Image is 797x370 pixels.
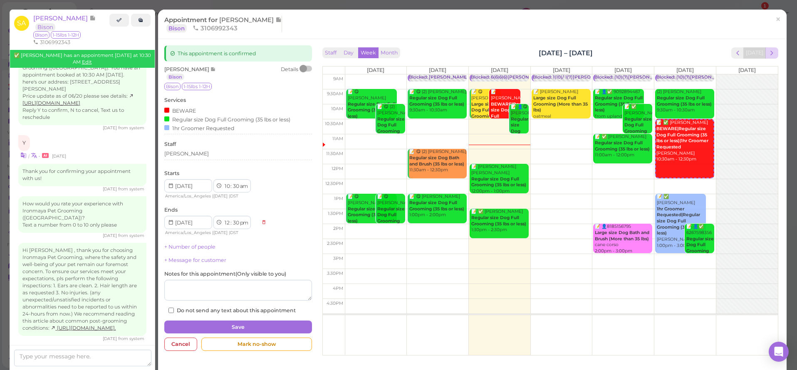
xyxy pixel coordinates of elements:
div: Blocked: (10)(7)[PERSON_NAME] • appointment [594,74,700,81]
div: 📝 😋 (2) [PERSON_NAME] 11:30am - 12:30pm [409,149,467,173]
b: 1hr Groomer Requested|Regular size Dog Full Grooming (35 lbs or less) [657,206,700,236]
span: America/Los_Angeles [165,193,211,199]
span: [DATE] [614,67,632,73]
span: [DATE] [676,67,694,73]
span: × [775,13,781,25]
span: 2pm [333,226,343,231]
b: Regular size Dog Full Grooming (35 lbs or less) [348,101,396,119]
a: + Number of people [164,244,215,250]
b: Large size Dog Full Grooming (More than 35 lbs) [471,101,496,131]
label: Services [164,96,186,104]
label: Starts [164,170,179,177]
span: DST [230,193,238,199]
span: from system [118,233,144,238]
span: Note [275,16,282,24]
span: [PERSON_NAME] has an appointment [DATE] at 10:30 AM [21,52,151,65]
span: 1:30pm [328,211,343,216]
b: Regular size Dog Full Grooming (35 lbs or less) [511,116,533,158]
a: [URL][DOMAIN_NAME]. [51,325,116,331]
div: Blocked: (10)(7)[PERSON_NAME] • appointment [656,74,762,81]
b: Large size Dog Full Grooming (More than 35 lbs) [533,95,588,113]
b: Regular size Dog Full Grooming (35 lbs or less) [348,206,396,224]
span: 1-15lbs 1-12H [51,31,81,39]
div: 📝 ✅ [PERSON_NAME] [PERSON_NAME] 10:30am - 12:30pm [656,120,713,163]
div: 📝 [PERSON_NAME] [PERSON_NAME] 12:00pm - 1:00pm [471,164,529,194]
h2: [DATE] – [DATE] [539,48,593,58]
span: [PERSON_NAME] [164,66,210,72]
b: Regular size Dog Full Grooming (35 lbs or less) [657,95,712,107]
a: Bison [35,23,55,31]
span: SA [14,16,29,31]
div: Blocked: [PERSON_NAME] Off • appointment [409,74,509,81]
span: 4:30pm [327,301,343,306]
div: 📝 [PERSON_NAME] new schnauzer [PERSON_NAME] 9:30am - 10:30am [490,89,520,168]
div: Details [281,66,298,81]
div: 📝 ✅ [PERSON_NAME] [PERSON_NAME] 1:00pm - 3:00pm [656,194,706,249]
div: 📝 😋 [PERSON_NAME] 1:00pm - 2:00pm [409,194,467,218]
span: 9:30am [327,91,343,96]
div: Cancel [164,338,197,351]
div: 1hr Groomer Requested [164,123,234,132]
b: Regular size Dog Full Grooming (35 lbs or less) [624,116,652,146]
button: next [765,47,778,59]
span: 1pm [334,196,343,201]
div: Open Intercom Messenger [769,342,789,362]
div: Appointment for [164,16,282,32]
a: Bison [166,74,184,80]
span: 3106992343 [193,24,238,32]
a: × [770,10,786,30]
div: [PERSON_NAME] [164,150,209,158]
div: Mark no-show [201,338,312,351]
b: BEWARE|Regular size Dog Full Grooming (35 lbs or less) [491,101,530,137]
div: Thank you for confirming your appointment with us! [18,164,146,186]
button: prev [731,47,744,59]
span: Bison [33,31,50,39]
span: 09/13/2025 12:06pm [103,233,118,238]
div: Blocked: 1(10)/ 1(7)[PERSON_NAME] • appointment [533,74,645,81]
span: from system [118,125,144,131]
span: 2:30pm [327,241,343,246]
span: 3pm [333,256,343,261]
span: 12:30pm [325,181,343,186]
span: 1-15lbs 1-12H [182,83,212,90]
span: 4pm [333,286,343,291]
div: 📝 😋 (2) [PERSON_NAME] 9:30am - 10:30am [409,89,467,113]
button: [DATE] [743,47,766,59]
div: 📝 😋 [PERSON_NAME] 1:00pm - 2:00pm [377,194,405,249]
div: Hi, [PERSON_NAME], this is Ironmaya Pet Grooming ([GEOGRAPHIC_DATA]). You have an appointment boo... [18,53,146,125]
div: 📝 ✅ [PERSON_NAME] 10:00am - 11:00am [624,104,652,159]
b: Regular size Dog Full Grooming (35 lbs or less) [595,140,650,152]
button: Day [339,47,359,59]
div: Y [18,135,30,151]
label: Staff [164,141,176,148]
b: Regular size Dog Bath and Brush (35 lbs or less) [409,155,464,167]
b: Regular size Dog Full Grooming (35 lbs or less) [595,95,643,113]
div: BEWARE [164,106,196,115]
div: 📝 👤✅ 9092894467 from upland 9:30am - 10:30am [594,89,644,126]
div: 📝 😋 [PERSON_NAME] 9:30am - 10:30am [471,89,501,144]
div: Blocked: 6(6)6(6)[PERSON_NAME] • appointment [471,74,579,81]
a: + Message for customer [164,257,226,263]
span: [DATE] [213,193,228,199]
i: | [28,153,30,159]
span: 12pm [332,166,343,171]
div: 📝 [PERSON_NAME] oatmeal 9:30am - 10:30am [533,89,591,126]
div: How would you rate your experience with Ironmaya Pet Grooming ([GEOGRAPHIC_DATA])? Text a number ... [18,196,146,233]
span: 11am [332,136,343,141]
span: [DATE] [429,67,446,73]
span: [DATE] [553,67,570,73]
b: Regular size Dog Full Grooming (35 lbs or less) [471,215,526,227]
a: Edit [82,59,92,65]
span: 9am [333,76,343,81]
span: [PERSON_NAME] [33,14,89,22]
a: [URL][DOMAIN_NAME] [22,93,134,106]
b: Regular size Dog Full Grooming (35 lbs or less) [377,206,405,236]
span: 09/13/2025 11:55am [52,153,66,159]
span: 10am [331,106,343,111]
span: [DATE] [738,67,756,73]
div: | | [164,229,257,237]
b: Large size Dog Bath and Brush (More than 35 lbs) [595,230,649,242]
div: 📝 ✅ [PERSON_NAME] 11:00am - 12:00pm [594,134,652,158]
span: [PERSON_NAME] [219,16,275,24]
span: 10:30am [325,121,343,126]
